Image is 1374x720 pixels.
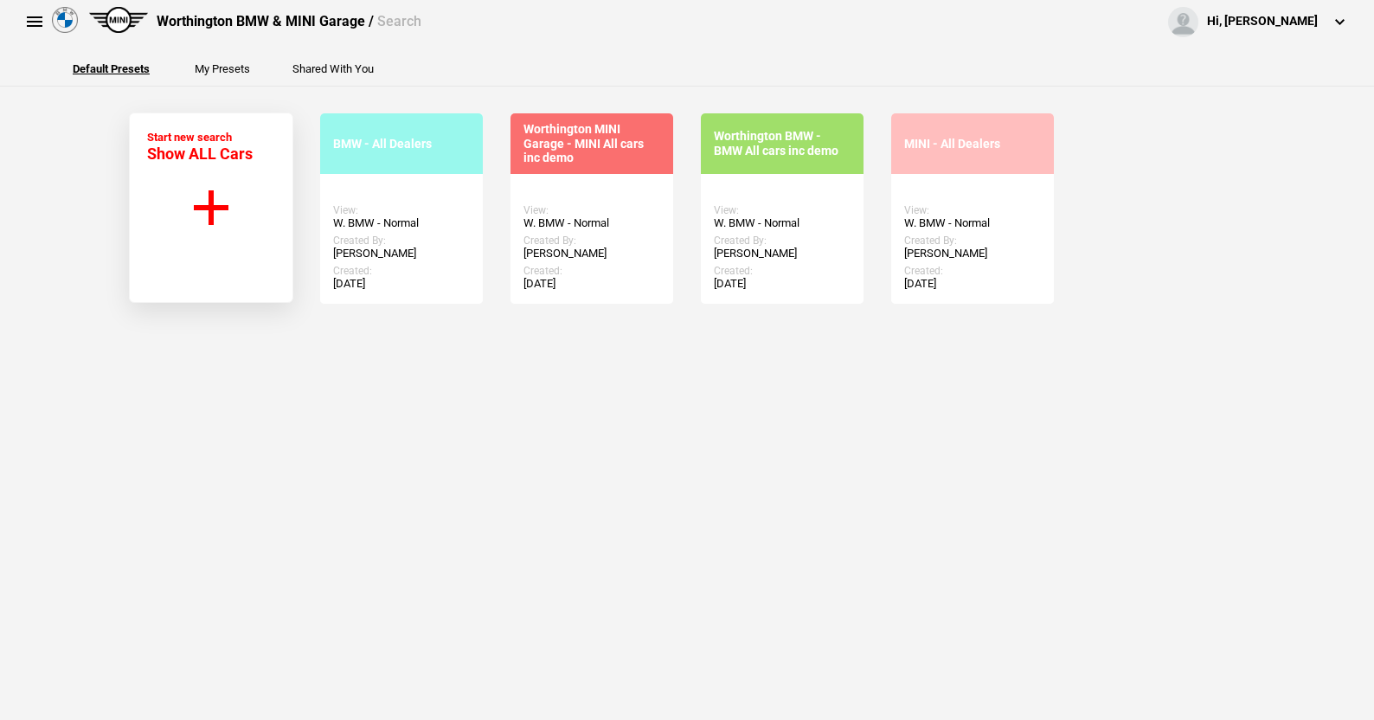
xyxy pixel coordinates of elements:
span: Search [377,13,421,29]
div: Created: [904,265,1041,277]
div: [PERSON_NAME] [904,247,1041,260]
div: Worthington BMW & MINI Garage / [157,12,421,31]
div: Created By: [904,235,1041,247]
div: Created By: [333,235,470,247]
div: View: [333,204,470,216]
span: Show ALL Cars [147,145,253,163]
div: Created: [714,265,851,277]
div: Created By: [523,235,660,247]
div: [DATE] [333,277,470,291]
div: Start new search [147,131,253,163]
div: [DATE] [904,277,1041,291]
div: W. BMW - Normal [904,216,1041,230]
img: mini.png [89,7,148,33]
div: Worthington BMW - BMW All cars inc demo [714,129,851,158]
div: [PERSON_NAME] [714,247,851,260]
div: [DATE] [714,277,851,291]
div: Worthington MINI Garage - MINI All cars inc demo [523,122,660,165]
div: W. BMW - Normal [333,216,470,230]
div: BMW - All Dealers [333,137,470,151]
div: MINI - All Dealers [904,137,1041,151]
div: Created: [333,265,470,277]
button: Shared With You [292,63,374,74]
img: bmw.png [52,7,78,33]
div: Created: [523,265,660,277]
div: View: [904,204,1041,216]
div: W. BMW - Normal [523,216,660,230]
div: W. BMW - Normal [714,216,851,230]
div: Hi, [PERSON_NAME] [1207,13,1318,30]
div: View: [714,204,851,216]
div: Created By: [714,235,851,247]
div: [DATE] [523,277,660,291]
div: [PERSON_NAME] [333,247,470,260]
div: View: [523,204,660,216]
button: My Presets [195,63,250,74]
button: Start new search Show ALL Cars [129,112,293,303]
button: Default Presets [73,63,150,74]
div: [PERSON_NAME] [523,247,660,260]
